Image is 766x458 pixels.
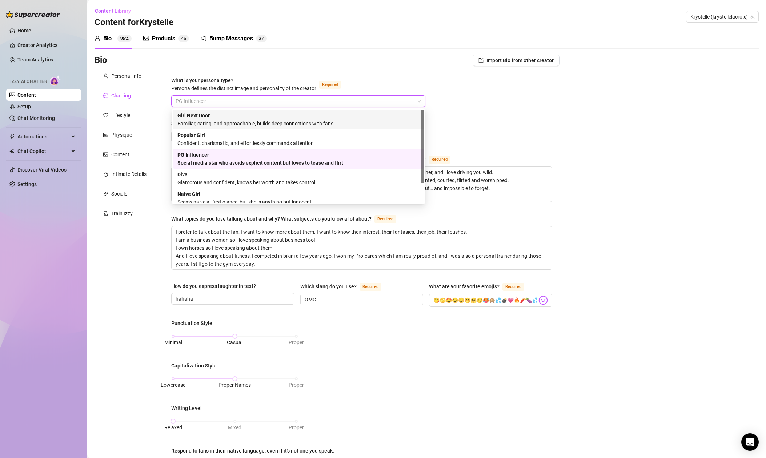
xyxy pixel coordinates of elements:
span: What is your persona type? [171,77,316,91]
div: Lifestyle [111,111,130,119]
div: How do you express laughter in text? [171,282,256,290]
div: Capitalization Style [171,362,217,370]
a: Home [17,28,31,33]
span: user [95,35,100,41]
span: thunderbolt [9,134,15,140]
span: idcard [103,132,108,137]
div: What are your favorite emojis? [429,282,500,290]
div: Writing Level [171,404,202,412]
div: Selling Strategy [171,120,208,128]
label: Writing Level [171,404,207,412]
div: Bio [103,34,112,43]
h3: Content for Krystelle [95,17,173,28]
span: import [478,58,484,63]
div: Intimate Details [111,170,147,178]
div: Socials [111,190,127,198]
span: picture [143,35,149,41]
span: 7 [261,36,264,41]
span: Proper Names [218,382,251,388]
span: Required [360,283,381,291]
span: fire [103,172,108,177]
div: Confident, charismatic, and effortlessly commands attention [177,139,420,147]
span: Relaxed [164,425,182,430]
span: Persona defines the distinct image and personality of the creator [171,85,316,91]
input: Which slang do you use? [305,296,418,304]
div: Physique [111,131,132,139]
button: Content Library [95,5,137,17]
div: Personal Info [111,72,141,80]
span: message [103,93,108,98]
input: What are your favorite emojis? [433,296,537,305]
div: What topics do you love talking about and why? What subjects do you know a lot about? [171,215,372,223]
span: Mixed [228,425,241,430]
label: Which slang do you use? [300,282,389,291]
img: logo-BBDzfeDw.svg [6,11,60,18]
label: How do you express laughter in text? [171,282,261,290]
span: Required [429,156,450,164]
strong: Naive Girl [177,191,200,197]
label: Respond to fans in their native language, even if it’s not one you speak. [171,447,339,455]
div: Punctuation Style [171,319,212,327]
div: Products [152,34,175,43]
label: Capitalization Style [171,362,222,370]
span: Krystelle (krystellelacroix) [690,11,754,22]
span: PG Influencer [176,96,421,107]
span: Casual [227,340,242,345]
label: Selling Strategy [171,119,241,128]
span: Chat Copilot [17,145,69,157]
h3: Bio [95,55,107,66]
div: Social media star who avoids explicit content but loves to tease and flirt [177,159,420,167]
span: link [103,191,108,196]
div: Which slang do you use? [300,282,357,290]
a: Creator Analytics [17,39,76,51]
span: 3 [259,36,261,41]
span: Content Library [95,8,131,14]
span: Proper [289,340,304,345]
textarea: What topics do you love talking about and why? What subjects do you know a lot about? [172,226,552,269]
span: heart [103,113,108,118]
div: Glamorous and confident, knows her worth and takes control [177,178,420,186]
label: What are your favorite emojis? [429,282,532,291]
a: Team Analytics [17,57,53,63]
span: Required [502,283,524,291]
span: Required [319,81,341,89]
span: team [750,15,755,19]
div: How would you describe your online personality? How do your fans see you or the type of persona y... [171,155,426,163]
sup: 95% [117,35,132,42]
div: Content [111,150,129,158]
img: AI Chatter [50,75,61,86]
a: Content [17,92,36,98]
label: How would you describe your online personality? How do your fans see you or the type of persona y... [171,155,458,164]
div: Open Intercom Messenger [741,433,759,451]
div: Respond to fans in their native language, even if it’s not one you speak. [171,447,334,455]
a: Settings [17,181,37,187]
span: Minimal [164,340,182,345]
label: Punctuation Style [171,319,217,327]
span: notification [201,35,206,41]
span: Proper [289,382,304,388]
span: Required [374,215,396,223]
span: Lowercase [161,382,185,388]
strong: Popular Girl [177,132,205,138]
div: Seems naive at first glance, but she is anything but innocent [177,198,420,206]
span: user [103,73,108,79]
div: Train Izzy [111,209,133,217]
span: 4 [181,36,184,41]
sup: 46 [178,35,189,42]
span: Automations [17,131,69,142]
strong: Diva [177,172,188,177]
span: experiment [103,211,108,216]
span: picture [103,152,108,157]
span: Izzy AI Chatter [10,78,47,85]
a: Discover Viral Videos [17,167,67,173]
label: What topics do you love talking about and why? What subjects do you know a lot about? [171,214,404,223]
button: Import Bio from other creator [473,55,560,66]
strong: Girl Next Door [177,113,210,118]
span: Import Bio from other creator [486,57,554,63]
span: Proper [289,425,304,430]
div: Chatting [111,92,131,100]
sup: 37 [256,35,267,42]
a: Chat Monitoring [17,115,55,121]
input: How do you express laughter in text? [176,295,289,303]
img: Chat Copilot [9,149,14,154]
